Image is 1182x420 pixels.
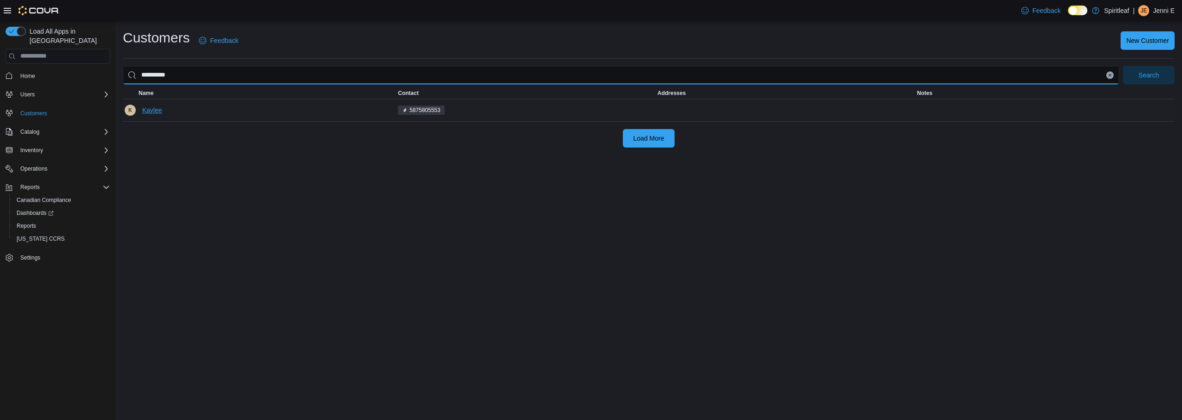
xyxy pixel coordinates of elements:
span: [US_STATE] CCRS [17,235,65,243]
span: Customers [20,110,47,117]
span: Operations [20,165,48,172]
span: New Customer [1126,36,1169,45]
p: Jenni E [1153,5,1175,16]
button: New Customer [1121,31,1175,50]
a: Settings [17,252,44,263]
span: Name [139,89,154,97]
button: Users [2,88,114,101]
span: Notes [917,89,932,97]
button: Customers [2,106,114,120]
span: Washington CCRS [13,233,110,244]
span: Home [17,70,110,82]
span: Canadian Compliance [13,195,110,206]
span: Reports [13,220,110,231]
span: Search [1139,71,1159,80]
img: Cova [18,6,60,15]
button: Home [2,69,114,83]
a: Home [17,71,39,82]
button: Inventory [2,144,114,157]
span: Users [20,91,35,98]
span: JE [1140,5,1147,16]
span: Canadian Compliance [17,196,71,204]
a: Dashboards [13,207,57,219]
span: Addresses [657,89,686,97]
button: Canadian Compliance [9,194,114,207]
span: Reports [17,182,110,193]
nav: Complex example [6,65,110,289]
span: Settings [20,254,40,261]
button: Operations [17,163,51,174]
span: Inventory [17,145,110,156]
a: Reports [13,220,40,231]
button: [US_STATE] CCRS [9,232,114,245]
span: Settings [17,252,110,263]
span: Contact [398,89,419,97]
span: 5875805553 [398,106,445,115]
span: Dashboards [13,207,110,219]
span: K [128,105,132,116]
span: Customers [17,107,110,119]
a: Feedback [1018,1,1064,20]
span: Catalog [20,128,39,136]
input: Dark Mode [1068,6,1087,15]
button: Load More [623,129,675,148]
button: Search [1123,66,1175,84]
button: Reports [9,219,114,232]
span: Load More [633,134,664,143]
span: Feedback [1032,6,1061,15]
span: Catalog [17,126,110,137]
span: Home [20,72,35,80]
a: Feedback [195,31,242,50]
button: Users [17,89,38,100]
a: Dashboards [9,207,114,219]
button: Clear input [1106,71,1114,79]
span: Reports [20,183,40,191]
button: Inventory [17,145,47,156]
span: Inventory [20,147,43,154]
a: Canadian Compliance [13,195,75,206]
span: 5875805553 [410,106,440,114]
p: | [1133,5,1135,16]
p: Spiritleaf [1104,5,1129,16]
button: Reports [17,182,43,193]
span: Feedback [210,36,238,45]
button: Catalog [17,126,43,137]
button: Catalog [2,125,114,138]
span: Kaylee [142,106,162,115]
h1: Customers [123,29,190,47]
div: Jenni E [1138,5,1149,16]
span: Dashboards [17,209,54,217]
a: Customers [17,108,51,119]
button: Kaylee [139,101,166,119]
a: [US_STATE] CCRS [13,233,68,244]
button: Settings [2,251,114,264]
span: Operations [17,163,110,174]
button: Reports [2,181,114,194]
div: Kaylee [125,105,136,116]
button: Operations [2,162,114,175]
span: Users [17,89,110,100]
span: Reports [17,222,36,230]
span: Load All Apps in [GEOGRAPHIC_DATA] [26,27,110,45]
